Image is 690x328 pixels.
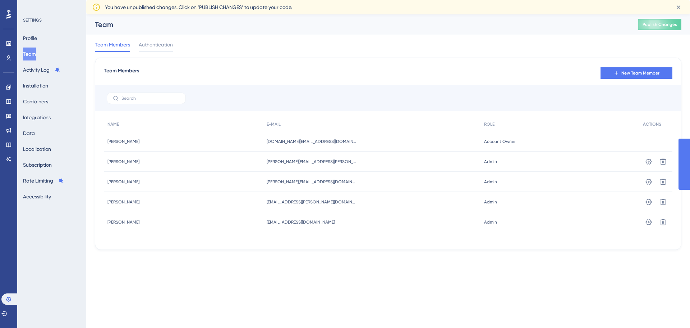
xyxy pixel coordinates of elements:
div: Team [95,19,620,30]
span: Admin [484,219,497,225]
span: ROLE [484,121,494,127]
span: Admin [484,199,497,205]
span: New Team Member [621,70,659,76]
span: [PERSON_NAME] [107,179,139,185]
button: Team [23,48,36,60]
input: Search [121,96,180,101]
button: Subscription [23,158,52,171]
button: New Team Member [601,67,672,79]
span: Account Owner [484,139,516,144]
span: NAME [107,121,119,127]
span: Team Members [95,40,130,49]
span: [PERSON_NAME][EMAIL_ADDRESS][DOMAIN_NAME] [267,179,356,185]
span: [PERSON_NAME][EMAIL_ADDRESS][PERSON_NAME][DOMAIN_NAME] [267,159,356,165]
span: [EMAIL_ADDRESS][DOMAIN_NAME] [267,219,335,225]
button: Publish Changes [638,19,681,30]
span: [PERSON_NAME] [107,139,139,144]
span: Admin [484,179,497,185]
button: Profile [23,32,37,45]
button: Data [23,127,35,140]
button: Accessibility [23,190,51,203]
span: E-MAIL [267,121,281,127]
div: SETTINGS [23,17,81,23]
button: Integrations [23,111,51,124]
button: Activity Log [23,63,60,76]
button: Localization [23,143,51,156]
span: [PERSON_NAME] [107,219,139,225]
span: [EMAIL_ADDRESS][PERSON_NAME][DOMAIN_NAME] [267,199,356,205]
span: [PERSON_NAME] [107,159,139,165]
button: Installation [23,79,48,92]
span: [DOMAIN_NAME][EMAIL_ADDRESS][DOMAIN_NAME] [267,139,356,144]
button: Rate Limiting [23,174,64,187]
span: You have unpublished changes. Click on ‘PUBLISH CHANGES’ to update your code. [105,3,292,12]
span: Team Members [104,67,139,80]
span: Authentication [139,40,173,49]
iframe: UserGuiding AI Assistant Launcher [660,300,681,321]
span: Publish Changes [643,22,677,27]
span: Admin [484,159,497,165]
button: Containers [23,95,48,108]
span: ACTIONS [643,121,661,127]
span: [PERSON_NAME] [107,199,139,205]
